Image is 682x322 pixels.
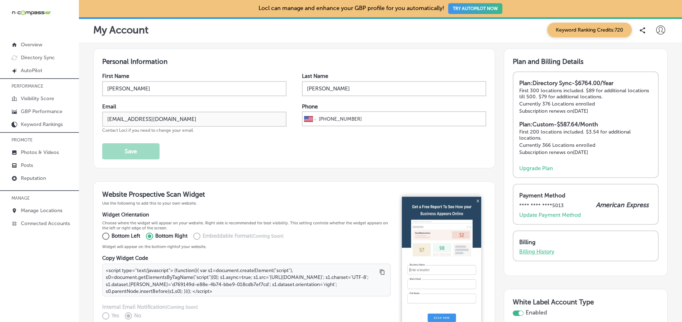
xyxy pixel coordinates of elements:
[203,232,284,240] p: Embeddable Format
[519,248,554,255] a: Billing History
[102,190,391,199] h3: Website Prospective Scan Widget
[102,263,391,297] textarea: <script type="text/javascript"> (function(){ var s1=document.createElement("script"), s0=document...
[21,220,70,227] p: Connected Accounts
[93,24,148,36] p: My Account
[155,232,188,240] p: Bottom Right
[102,112,286,127] input: Enter Email
[519,121,598,128] strong: Plan: Custom - $587.64/Month
[318,112,484,126] input: Phone number
[71,42,77,47] img: tab_keywords_by_traffic_grey.svg
[102,255,391,261] h4: Copy Widget Code
[102,103,116,110] label: Email
[526,309,547,316] span: Enabled
[596,201,649,209] p: American Express
[79,42,121,47] div: Keywords by Traffic
[302,73,328,79] label: Last Name
[519,101,652,107] p: Currently 376 Locations enrolled
[519,239,649,246] p: Billing
[378,268,387,276] button: Copy to clipboard
[11,19,17,24] img: website_grey.svg
[519,165,553,172] a: Upgrade Plan
[21,207,62,214] p: Manage Locations
[102,304,391,310] h4: Internal Email Notification
[134,312,141,320] p: No
[20,11,35,17] div: v 4.0.25
[21,121,63,127] p: Keyword Rankings
[112,232,140,240] p: Bottom Left
[102,143,160,159] button: Save
[21,175,46,181] p: Reputation
[519,192,649,199] p: Payment Method
[302,103,318,110] label: Phone
[11,11,17,17] img: logo_orange.svg
[102,128,194,133] span: Contact Locl if you need to change your email.
[21,55,55,61] p: Directory Sync
[21,162,33,168] p: Posts
[102,244,391,249] p: Widget will appear on the bottom- right of your website.
[513,298,659,309] h3: White Label Account Type
[19,19,79,24] div: Domain: [DOMAIN_NAME]
[166,304,198,310] span: (Coming Soon)
[102,211,391,218] h4: Widget Orientation
[519,129,652,141] p: First 200 locations included. $3.54 for additional locations.
[102,201,391,206] p: Use the following to add this to your own website.
[519,80,614,87] strong: Plan: Directory Sync - $6764.00/Year
[251,233,284,239] span: (Coming Soon)
[21,42,42,48] p: Overview
[519,88,652,100] p: First 300 locations included. $89 for additional locations till 500. $79 for additional locations.
[448,3,502,14] button: TRY AUTOPILOT NOW
[21,95,54,102] p: Visibility Score
[519,212,581,218] a: Update Payment Method
[519,142,652,148] p: Currently 366 Locations enrolled
[519,108,652,114] p: Subscription renews on [DATE]
[27,42,64,47] div: Domain Overview
[21,67,42,74] p: AutoPilot
[513,57,659,66] h3: Plan and Billing Details
[547,23,632,37] span: Keyword Ranking Credits: 720
[302,81,486,96] input: Enter Last Name
[102,220,391,230] p: Choose where the widget will appear on your website. Right side is recommended for best visibilit...
[19,42,25,47] img: tab_domain_overview_orange.svg
[102,81,286,96] input: Enter First Name
[21,149,59,155] p: Photos & Videos
[102,73,129,79] label: First Name
[21,108,62,115] p: GBP Performance
[112,312,119,320] p: Yes
[102,57,486,66] h3: Personal Information
[519,149,652,155] p: Subscription renews on [DATE]
[11,9,51,16] img: 660ab0bf-5cc7-4cb8-ba1c-48b5ae0f18e60NCTV_CLogo_TV_Black_-500x88.png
